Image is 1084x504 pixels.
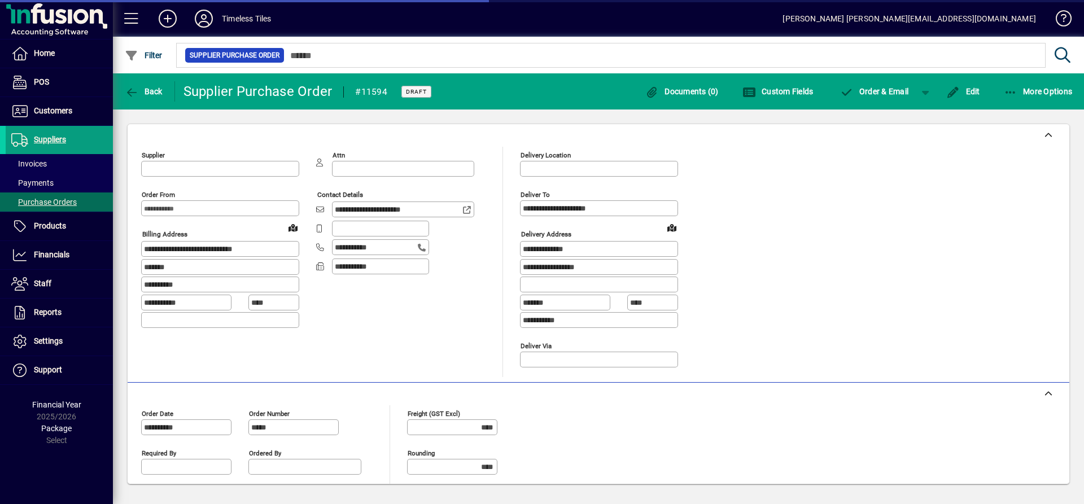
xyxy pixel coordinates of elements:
span: Back [125,87,163,96]
span: Edit [946,87,980,96]
a: Products [6,212,113,240]
span: Support [34,365,62,374]
a: Home [6,40,113,68]
a: Staff [6,270,113,298]
span: Suppliers [34,135,66,144]
button: Add [150,8,186,29]
div: #11594 [355,83,387,101]
a: Customers [6,97,113,125]
span: Purchase Orders [11,198,77,207]
mat-label: Delivery Location [521,151,571,159]
a: View on map [284,218,302,236]
button: More Options [1001,81,1076,102]
span: Products [34,221,66,230]
a: POS [6,68,113,97]
span: Financial Year [32,400,81,409]
a: Payments [6,173,113,192]
span: Financials [34,250,69,259]
span: More Options [1004,87,1073,96]
a: Reports [6,299,113,327]
mat-label: Order from [142,191,175,199]
button: Documents (0) [642,81,722,102]
button: Custom Fields [740,81,816,102]
div: [PERSON_NAME] [PERSON_NAME][EMAIL_ADDRESS][DOMAIN_NAME] [783,10,1036,28]
a: Purchase Orders [6,192,113,212]
a: Invoices [6,154,113,173]
span: Order & Email [840,87,908,96]
mat-label: Rounding [408,449,435,457]
button: Filter [122,45,165,65]
span: Settings [34,336,63,345]
a: View on map [663,218,681,236]
mat-label: Deliver via [521,341,552,349]
div: Supplier Purchase Order [183,82,333,100]
mat-label: Order date [142,409,173,417]
button: Back [122,81,165,102]
a: Settings [6,327,113,356]
span: Draft [406,88,427,95]
span: POS [34,77,49,86]
button: Order & Email [834,81,914,102]
button: Profile [186,8,222,29]
a: Support [6,356,113,384]
span: Package [41,424,72,433]
button: Edit [943,81,983,102]
span: Payments [11,178,54,187]
mat-label: Required by [142,449,176,457]
mat-label: Supplier [142,151,165,159]
mat-label: Freight (GST excl) [408,409,460,417]
span: Filter [125,51,163,60]
a: Knowledge Base [1047,2,1070,39]
mat-label: Ordered by [249,449,281,457]
span: Invoices [11,159,47,168]
span: Home [34,49,55,58]
span: Custom Fields [742,87,814,96]
mat-label: Deliver To [521,191,550,199]
span: Staff [34,279,51,288]
span: Documents (0) [645,87,719,96]
span: Customers [34,106,72,115]
a: Financials [6,241,113,269]
app-page-header-button: Back [113,81,175,102]
span: Reports [34,308,62,317]
div: Timeless Tiles [222,10,271,28]
mat-label: Order number [249,409,290,417]
mat-label: Attn [333,151,345,159]
span: Supplier Purchase Order [190,50,279,61]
